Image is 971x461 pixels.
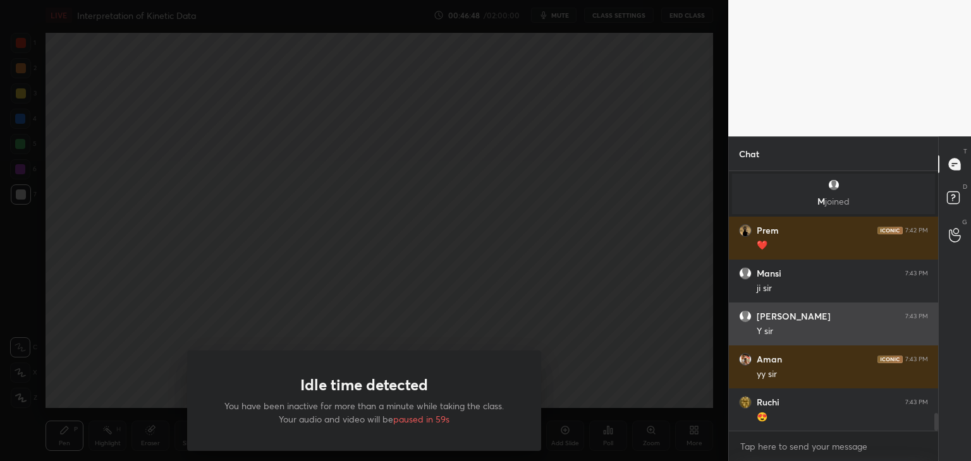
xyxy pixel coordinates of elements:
img: 1d4650aa1dcc4edfaa0bc4bdc425bb32.jpg [739,224,752,237]
img: default.png [739,267,752,280]
h6: [PERSON_NAME] [757,311,831,322]
h1: Idle time detected [300,376,428,394]
div: grid [729,171,938,431]
img: default.png [739,310,752,323]
h6: Aman [757,354,782,365]
div: 7:43 PM [905,398,928,406]
img: default.png [827,179,840,191]
img: iconic-dark.1390631f.png [877,356,903,363]
img: iconic-dark.1390631f.png [877,227,903,234]
div: 😍 [757,411,928,424]
span: paused in 59s [393,413,449,425]
p: M [740,196,927,207]
div: 7:43 PM [905,356,928,363]
div: ❤️ [757,239,928,252]
p: G [962,217,967,227]
h6: Ruchi [757,397,779,408]
div: yy sir [757,368,928,381]
div: ji sir [757,282,928,295]
h6: Prem [757,225,779,236]
div: Y sir [757,325,928,338]
img: 835a2e21bf244a7fb3348361eaa31f04.jpg [739,396,752,409]
div: 7:43 PM [905,270,928,277]
div: 7:43 PM [905,313,928,320]
img: 949e29f9862f4caf874f4e4ce80cebf2.88861290_3 [739,353,752,366]
p: D [963,182,967,191]
p: T [963,147,967,156]
p: Chat [729,137,769,171]
h6: Mansi [757,268,781,279]
div: 7:42 PM [905,227,928,234]
p: You have been inactive for more than a minute while taking the class. Your audio and video will be [217,399,511,426]
span: joined [825,195,850,207]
